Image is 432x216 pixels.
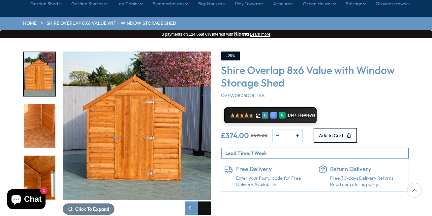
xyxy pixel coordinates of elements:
div: Next slide [198,201,211,215]
button: Click To Expand [63,203,114,215]
div: -28% [221,52,240,60]
inbox-online-store-chat: Shopify online store chat [5,189,47,211]
p: Free 30-days Delivery Returns, Read our returns policy. [330,175,406,188]
a: ★★★★★ 5* G E R 144+ Reviews [224,107,317,123]
img: Overlap8x6SDValuewithWindow5060490134437OVW0806DOL-1AA4_200x200.jpg [24,156,55,199]
a: Shire Overlap 8x6 Value with Window Storage Shed [46,20,176,27]
span: Add to Cart [319,133,343,138]
button: Add to Cart [314,128,357,143]
div: 7 / 12 [23,155,56,200]
h3: Shire Overlap 8x6 Value with Window Storage Shed [221,64,409,89]
h6: Free Delivery [236,165,312,173]
img: Overlap8x6SDValuewithWindow5060490134437OVW0806DOL-1AA3_200x200.jpg [24,104,55,148]
div: Previous slide [185,201,198,215]
a: HOME [23,20,37,27]
span: OVEW0806DOL-1AA [221,92,265,98]
span: 144+ [287,113,297,118]
img: Shire Overlap 8x6 Value with Window Storage Shed [63,52,211,200]
ins: £374.00 [221,132,249,139]
div: 5 / 12 [63,52,211,215]
p: Lead Time: 1 Week [225,150,408,157]
span: ★★★★★ [230,112,253,119]
div: R [279,112,286,119]
h6: Return Delivery [330,165,406,173]
span: Click To Expand [75,206,109,212]
div: 6 / 12 [23,103,56,149]
del: £519.00 [251,133,267,138]
div: E [270,112,277,119]
div: G [262,112,268,119]
span: Reviews [298,113,316,118]
img: Overlap8x6SDValuewithWindow5060490134437OVW0806DOL-1AA_200x200.jpg [24,52,55,96]
div: 5 / 12 [23,52,56,97]
a: Enter your Postal code for Free Delivery Availability [236,175,312,188]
